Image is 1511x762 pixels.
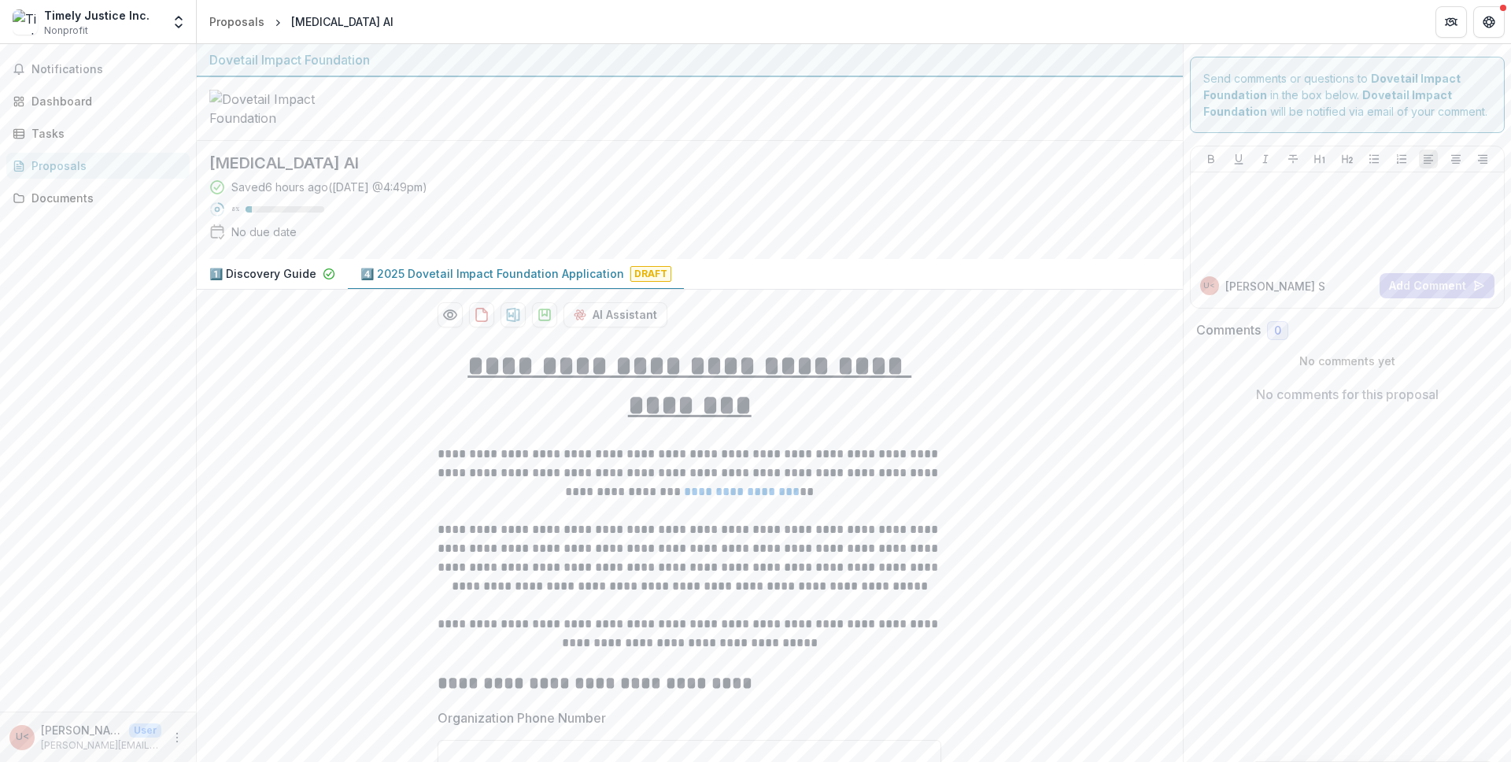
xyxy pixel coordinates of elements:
p: 4️⃣ 2025 Dovetail Impact Foundation Application [360,265,624,282]
div: Dovetail Impact Foundation [209,50,1170,69]
div: Documents [31,190,177,206]
div: Utkarsh Saxena <utkarsh@adalat.ai> [16,732,29,742]
button: More [168,728,187,747]
h2: [MEDICAL_DATA] AI [209,154,1145,172]
button: Bullet List [1365,150,1384,168]
nav: breadcrumb [203,10,400,33]
div: Tasks [31,125,177,142]
p: No comments for this proposal [1256,385,1439,404]
button: Partners [1435,6,1467,38]
div: [MEDICAL_DATA] AI [291,13,393,30]
div: Utkarsh Saxena <utkarsh@adalat.ai> [1203,282,1215,290]
p: 8 % [231,204,239,215]
button: Heading 2 [1338,150,1357,168]
button: Bold [1202,150,1221,168]
span: Draft [630,266,671,282]
p: 1️⃣ Discovery Guide [209,265,316,282]
button: Ordered List [1392,150,1411,168]
p: Organization Phone Number [438,708,606,727]
p: [PERSON_NAME] S [1225,278,1325,294]
button: download-proposal [469,302,494,327]
p: User [129,723,161,738]
button: Preview a92962ec-f8ea-495c-be2d-9eb0030d589a-6.pdf [438,302,463,327]
button: Underline [1229,150,1248,168]
button: Italicize [1256,150,1275,168]
p: [PERSON_NAME][EMAIL_ADDRESS][MEDICAL_DATA] [41,738,161,753]
div: Send comments or questions to in the box below. will be notified via email of your comment. [1190,57,1505,133]
a: Proposals [203,10,271,33]
button: Align Center [1446,150,1465,168]
button: Add Comment [1380,273,1494,298]
a: Documents [6,185,190,211]
div: Proposals [209,13,264,30]
p: [PERSON_NAME] <[PERSON_NAME][EMAIL_ADDRESS][MEDICAL_DATA]> [41,722,123,738]
img: Dovetail Impact Foundation [209,90,367,128]
div: Dashboard [31,93,177,109]
img: Timely Justice Inc. [13,9,38,35]
button: Get Help [1473,6,1505,38]
a: Dashboard [6,88,190,114]
button: Strike [1284,150,1302,168]
span: 0 [1274,324,1281,338]
div: Saved 6 hours ago ( [DATE] @ 4:49pm ) [231,179,427,195]
a: Tasks [6,120,190,146]
span: Nonprofit [44,24,88,38]
p: No comments yet [1196,353,1499,369]
div: No due date [231,224,297,240]
div: Timely Justice Inc. [44,7,150,24]
button: download-proposal [532,302,557,327]
button: download-proposal [501,302,526,327]
span: Notifications [31,63,183,76]
button: AI Assistant [563,302,667,327]
div: Proposals [31,157,177,174]
button: Notifications [6,57,190,82]
a: Proposals [6,153,190,179]
button: Align Left [1419,150,1438,168]
button: Open entity switcher [168,6,190,38]
h2: Comments [1196,323,1261,338]
button: Heading 1 [1310,150,1329,168]
button: Align Right [1473,150,1492,168]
